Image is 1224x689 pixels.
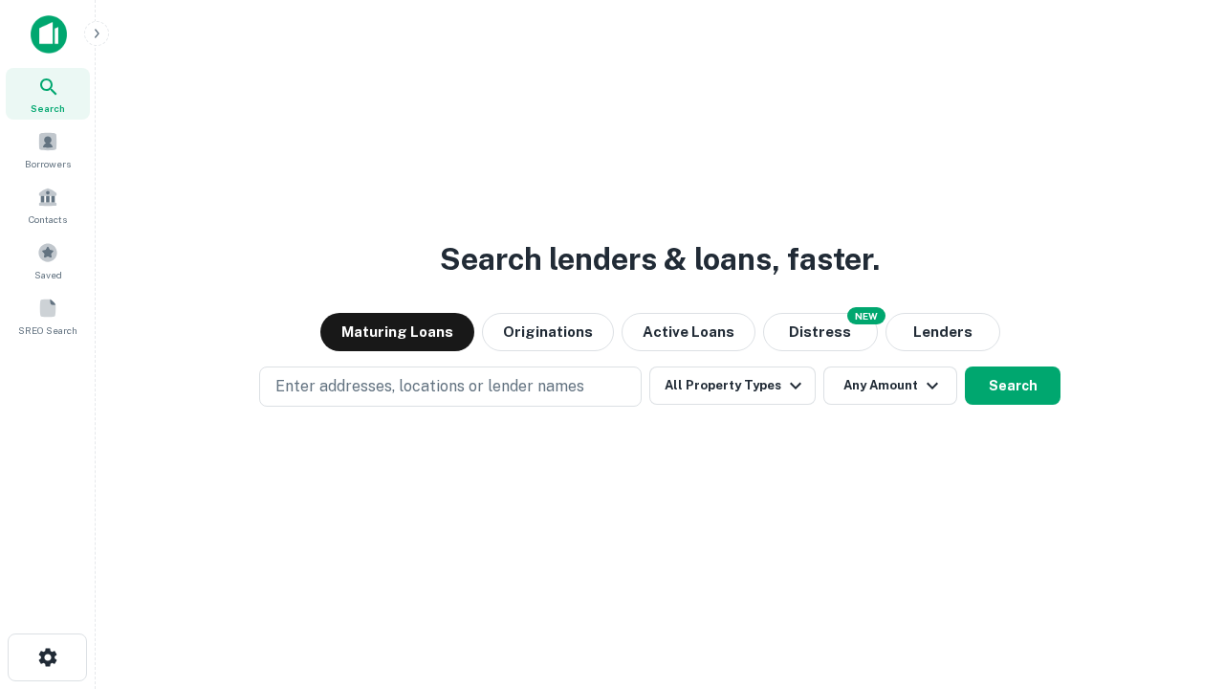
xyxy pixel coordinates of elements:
[965,367,1060,405] button: Search
[885,313,1000,351] button: Lenders
[259,367,642,407] button: Enter addresses, locations or lender names
[29,211,67,227] span: Contacts
[847,307,885,324] div: NEW
[763,313,878,351] button: Search distressed loans with lien and other non-mortgage details.
[320,313,474,351] button: Maturing Loans
[482,313,614,351] button: Originations
[31,100,65,116] span: Search
[18,322,77,338] span: SREO Search
[275,375,584,398] p: Enter addresses, locations or lender names
[6,179,90,231] a: Contacts
[1128,536,1224,628] iframe: Chat Widget
[6,290,90,342] a: SREO Search
[649,367,816,405] button: All Property Types
[25,156,71,171] span: Borrowers
[31,15,67,54] img: capitalize-icon.png
[440,236,880,282] h3: Search lenders & loans, faster.
[6,68,90,120] a: Search
[6,234,90,286] a: Saved
[6,123,90,175] a: Borrowers
[34,267,62,282] span: Saved
[823,367,957,405] button: Any Amount
[622,313,755,351] button: Active Loans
